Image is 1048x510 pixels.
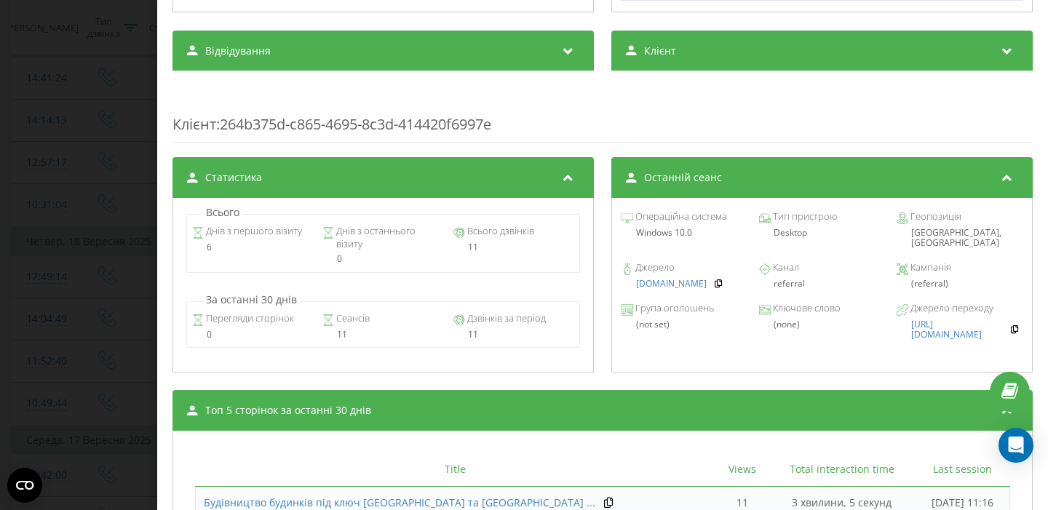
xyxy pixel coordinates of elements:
[999,428,1033,463] div: Open Intercom Messenger
[633,210,727,224] span: Операційна система
[172,85,1033,143] div: : 264b375d-c865-4695-8c3d-414420f6997e
[205,403,371,418] span: Топ 5 сторінок за останні 30 днів
[769,453,915,487] th: Total interaction time
[908,301,993,316] span: Джерело переходу
[633,301,714,316] span: Група оголошень
[897,228,1023,249] div: [GEOGRAPHIC_DATA], [GEOGRAPHIC_DATA]
[204,495,595,510] a: Будівництво будинків під ключ [GEOGRAPHIC_DATA] та [GEOGRAPHIC_DATA] ...
[202,205,243,220] p: Всього
[759,279,885,289] div: referral
[322,330,444,340] div: 11
[205,44,271,58] span: Відвідування
[759,228,885,238] div: Desktop
[622,228,747,238] div: Windows 10.0
[202,292,301,307] p: За останні 30 днів
[633,260,675,275] span: Джерело
[334,311,370,326] span: Сеансів
[771,210,837,224] span: Тип пристрою
[716,453,769,487] th: Views
[172,114,216,134] span: Клієнт
[908,260,951,275] span: Кампанія
[322,254,444,264] div: 0
[195,453,716,487] th: Title
[465,224,534,239] span: Всього дзвінків
[915,453,1010,487] th: Last session
[453,242,575,252] div: 11
[205,170,262,185] span: Статистика
[192,242,314,252] div: 6
[7,468,42,503] button: Open CMP widget
[204,311,294,326] span: Перегляди сторінок
[204,495,595,509] span: Будівництво будинків під ключ [GEOGRAPHIC_DATA] та [GEOGRAPHIC_DATA] ...
[636,279,707,289] a: [DOMAIN_NAME]
[897,279,1023,289] div: (referral)
[771,301,841,316] span: Ключове слово
[908,210,961,224] span: Геопозиція
[453,330,575,340] div: 11
[465,311,546,326] span: Дзвінків за період
[911,319,1002,340] a: [URL][DOMAIN_NAME]
[622,319,747,330] div: (not set)
[204,224,302,239] span: Днів з першого візиту
[334,224,444,250] span: Днів з останнього візиту
[759,319,885,330] div: (none)
[644,170,722,185] span: Останній сеанс
[192,330,314,340] div: 0
[771,260,799,275] span: Канал
[644,44,676,58] span: Клієнт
